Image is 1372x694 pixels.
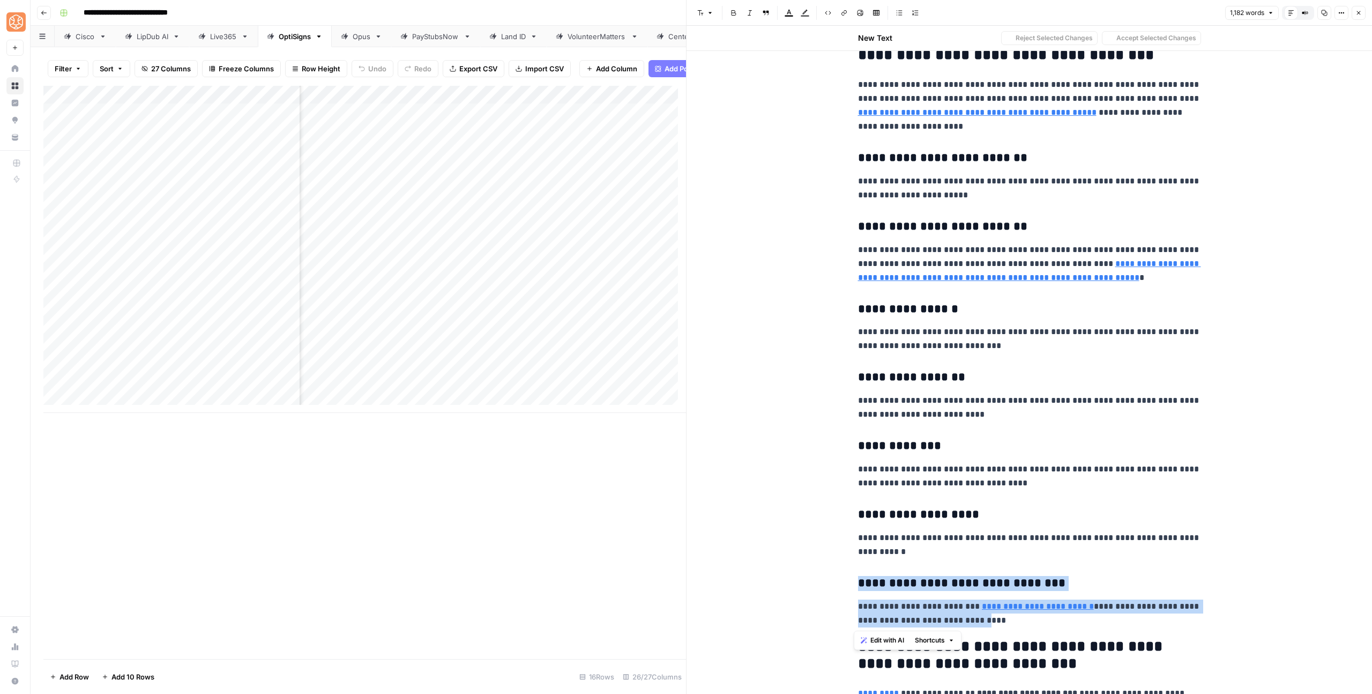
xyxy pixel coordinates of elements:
button: Export CSV [443,60,504,77]
span: Accept Selected Changes [1116,33,1196,43]
button: Accept Selected Changes [1102,31,1201,45]
a: LipDub AI [116,26,189,47]
a: Live365 [189,26,258,47]
button: Edit with AI [856,633,908,647]
div: Centerbase [668,31,708,42]
a: Opus [332,26,391,47]
button: Redo [398,60,438,77]
div: LipDub AI [137,31,168,42]
button: Add Power Agent [648,60,729,77]
button: Filter [48,60,88,77]
a: Your Data [6,129,24,146]
button: Sort [93,60,130,77]
button: Help + Support [6,673,24,690]
button: Import CSV [509,60,571,77]
a: PayStubsNow [391,26,480,47]
div: Opus [353,31,370,42]
button: Workspace: SimpleTiger [6,9,24,35]
button: Shortcuts [911,633,959,647]
span: Row Height [302,63,340,74]
span: Add Row [59,671,89,682]
span: Add 10 Rows [111,671,154,682]
span: 27 Columns [151,63,191,74]
h2: New Text [858,33,892,43]
a: Browse [6,77,24,94]
span: Undo [368,63,386,74]
div: 16 Rows [575,668,618,685]
span: Freeze Columns [219,63,274,74]
span: Shortcuts [915,636,945,645]
a: Cisco [55,26,116,47]
span: Import CSV [525,63,564,74]
span: 1,182 words [1230,8,1264,18]
span: Add Power Agent [665,63,723,74]
a: Opportunities [6,112,24,129]
img: SimpleTiger Logo [6,12,26,32]
button: Add Column [579,60,644,77]
button: Add 10 Rows [95,668,161,685]
button: Reject Selected Changes [1001,31,1098,45]
span: Filter [55,63,72,74]
a: Learning Hub [6,655,24,673]
span: Sort [100,63,114,74]
button: Add Row [43,668,95,685]
div: PayStubsNow [412,31,459,42]
div: Land ID [501,31,526,42]
div: Live365 [210,31,237,42]
button: 27 Columns [135,60,198,77]
span: Export CSV [459,63,497,74]
span: Edit with AI [870,636,904,645]
button: 1,182 words [1225,6,1279,20]
a: Land ID [480,26,547,47]
a: Settings [6,621,24,638]
a: Home [6,60,24,77]
span: Reject Selected Changes [1016,33,1093,43]
span: Redo [414,63,431,74]
button: Freeze Columns [202,60,281,77]
button: Row Height [285,60,347,77]
a: Insights [6,94,24,112]
div: VolunteerMatters [568,31,627,42]
a: Centerbase [647,26,729,47]
span: Add Column [596,63,637,74]
a: VolunteerMatters [547,26,647,47]
div: Cisco [76,31,95,42]
div: 26/27 Columns [618,668,686,685]
button: Undo [352,60,393,77]
a: OptiSigns [258,26,332,47]
a: Usage [6,638,24,655]
div: OptiSigns [279,31,311,42]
